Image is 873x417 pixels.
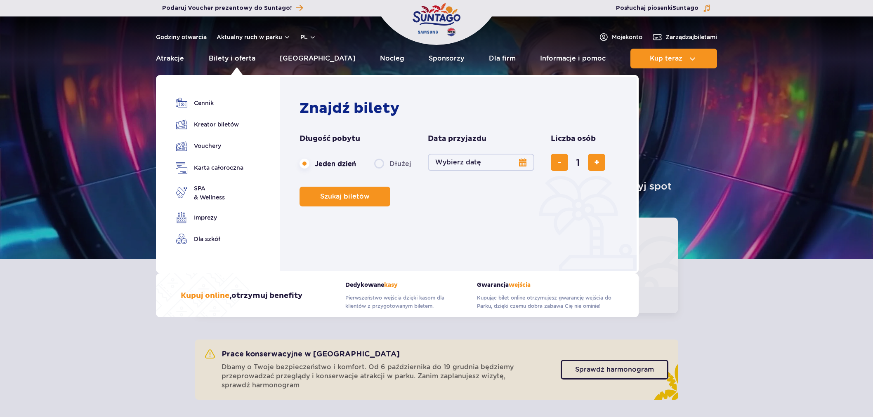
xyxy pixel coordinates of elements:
a: Atrakcje [156,49,184,68]
a: [GEOGRAPHIC_DATA] [280,49,355,68]
a: Godziny otwarcia [156,33,207,41]
a: Bilety i oferta [209,49,255,68]
span: wejścia [509,281,531,288]
span: Kupuj online [181,291,229,300]
button: dodaj bilet [588,154,605,171]
button: Kup teraz [630,49,717,68]
p: Pierwszeństwo wejścia dzięki kasom dla klientów z przygotowanym biletem. [345,294,465,310]
span: Data przyjazdu [428,134,486,144]
span: Długość pobytu [300,134,360,144]
span: SPA & Wellness [194,184,225,202]
strong: Dedykowane [345,281,465,288]
a: SPA& Wellness [176,184,243,202]
strong: Gwarancja [477,281,614,288]
a: Karta całoroczna [176,162,243,174]
a: Kreator biletów [176,119,243,130]
label: Jeden dzień [300,155,356,172]
a: Dla firm [489,49,516,68]
a: Nocleg [380,49,404,68]
button: usuń bilet [551,154,568,171]
h2: Znajdź bilety [300,99,621,117]
label: Dłużej [374,155,411,172]
button: pl [300,33,316,41]
span: Kup teraz [650,55,682,62]
button: Aktualny ruch w parku [217,34,290,40]
a: Sponsorzy [429,49,464,68]
a: Imprezy [176,212,243,223]
input: liczba biletów [568,152,588,172]
span: Moje konto [612,33,642,41]
button: Wybierz datę [428,154,534,171]
a: Mojekonto [599,32,642,42]
p: Kupując bilet online otrzymujesz gwarancję wejścia do Parku, dzięki czemu dobra zabawa Cię nie om... [477,294,614,310]
form: Planowanie wizyty w Park of Poland [300,134,621,206]
a: Informacje i pomoc [540,49,606,68]
span: Szukaj biletów [320,193,370,200]
a: Vouchery [176,140,243,152]
a: Zarządzajbiletami [652,32,717,42]
a: Dla szkół [176,233,243,245]
span: Liczba osób [551,134,596,144]
h3: , otrzymuj benefity [181,291,302,301]
span: kasy [384,281,398,288]
a: Cennik [176,97,243,109]
span: Zarządzaj biletami [665,33,717,41]
button: Szukaj biletów [300,187,390,206]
